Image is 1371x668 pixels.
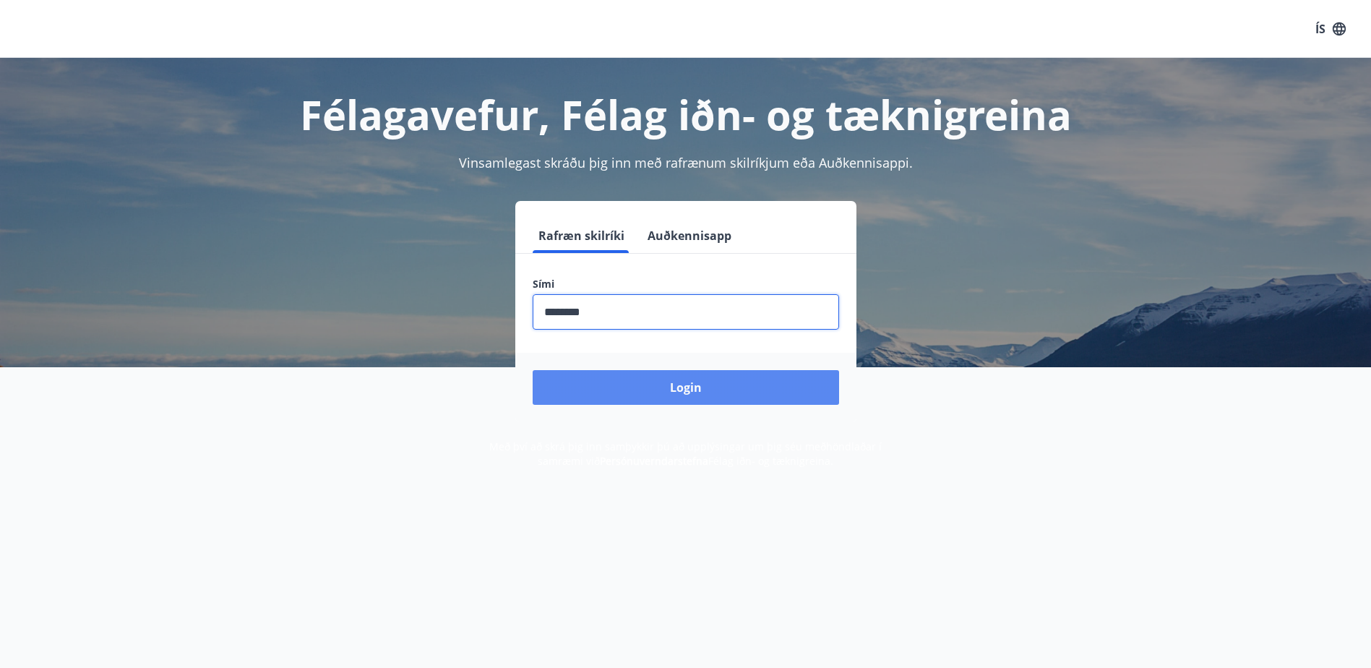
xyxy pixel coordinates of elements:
button: ÍS [1307,16,1354,42]
span: Með því að skrá þig inn samþykkir þú að upplýsingar um þig séu meðhöndlaðar í samræmi við Félag i... [489,440,882,468]
button: Auðkennisapp [642,218,737,253]
button: Login [533,370,839,405]
a: Persónuverndarstefna [600,454,708,468]
label: Sími [533,277,839,291]
h1: Félagavefur, Félag iðn- og tæknigreina [183,87,1189,142]
button: Rafræn skilríki [533,218,630,253]
span: Vinsamlegast skráðu þig inn með rafrænum skilríkjum eða Auðkennisappi. [459,154,913,171]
